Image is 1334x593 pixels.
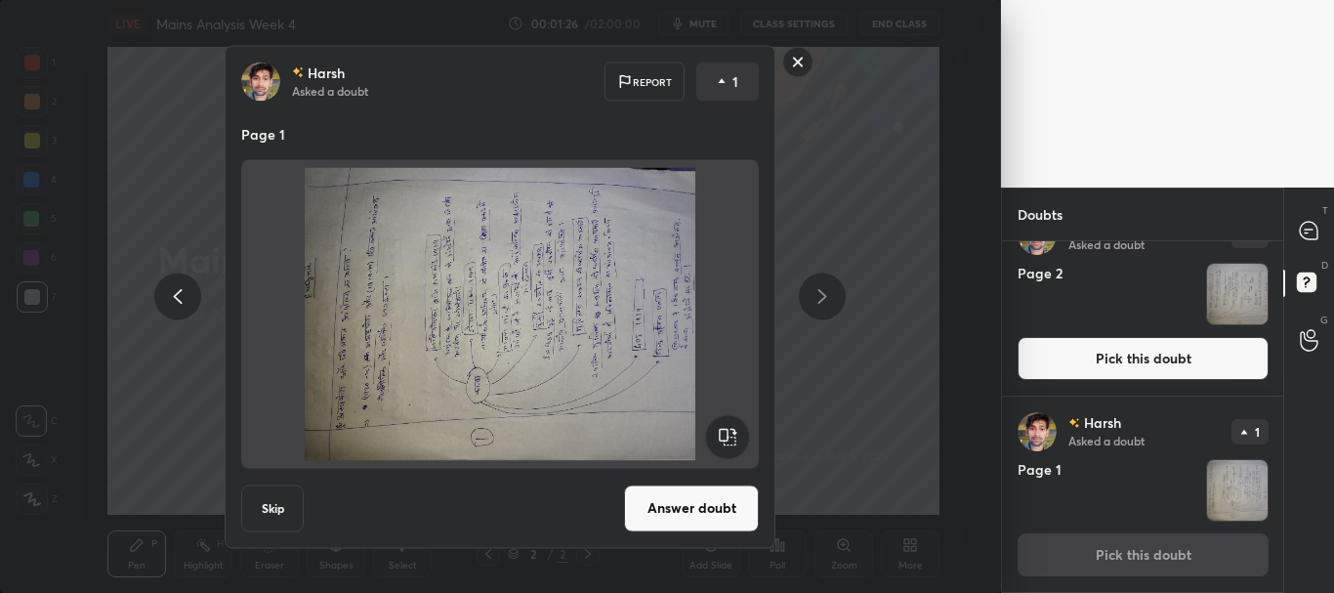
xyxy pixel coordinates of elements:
[732,71,738,91] p: 1
[292,67,304,78] img: no-rating-badge.077c3623.svg
[308,64,345,80] p: Harsh
[241,124,759,144] p: Page 1
[1207,264,1268,324] img: 1759631680QLDFGJ.JPEG
[1018,412,1057,451] img: 3
[265,167,735,460] img: 17596316639KDV51.JPEG
[1320,313,1328,327] p: G
[1068,433,1145,448] p: Asked a doubt
[1018,263,1198,325] h4: Page 2
[1018,459,1198,522] h4: Page 1
[624,485,759,531] button: Answer doubt
[241,62,280,101] img: 3
[1322,203,1328,218] p: T
[292,82,368,98] p: Asked a doubt
[1321,258,1328,273] p: D
[1018,337,1269,380] button: Pick this doubt
[1068,418,1080,429] img: no-rating-badge.077c3623.svg
[1002,189,1078,240] p: Doubts
[1002,241,1284,593] div: grid
[604,62,685,101] div: Report
[1207,460,1268,521] img: 17596316639KDV51.JPEG
[241,485,304,531] button: Skip
[1255,426,1260,438] p: 1
[1068,236,1145,252] p: Asked a doubt
[1084,415,1121,431] p: Harsh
